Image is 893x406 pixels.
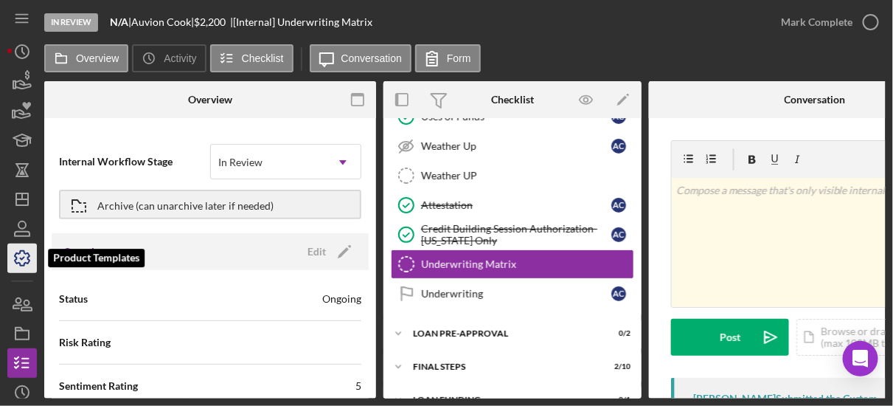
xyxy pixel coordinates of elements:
span: Status [59,292,88,306]
button: Mark Complete [766,7,886,37]
div: | [110,16,131,28]
div: Weather Up [421,140,611,152]
div: A C [611,198,626,213]
div: Conversation [785,94,846,106]
div: | [Internal] Underwriting Matrix [230,16,372,28]
label: Conversation [341,52,403,64]
button: Checklist [210,44,293,72]
h3: Overview [63,244,108,259]
span: $2,200 [194,16,226,28]
div: A C [611,227,626,242]
div: Weather UP [421,170,633,182]
button: Post [671,319,789,356]
button: Edit [299,241,357,263]
div: Open Intercom Messenger [843,341,878,376]
b: N/A [110,16,128,28]
div: FINAL STEPS [413,362,594,371]
a: Weather UpAC [391,131,634,161]
label: Overview [76,52,119,64]
div: 0 / 2 [604,329,630,338]
div: Underwriting [421,288,611,300]
div: A C [611,286,626,301]
a: Weather UP [391,161,634,190]
div: 0 / 1 [604,396,630,405]
button: Overview [44,44,128,72]
div: Edit [307,241,326,263]
button: Form [415,44,481,72]
div: Credit Building Session Authorization- [US_STATE] Only [421,223,611,247]
div: Loan Funding [413,396,594,405]
button: Conversation [310,44,412,72]
div: 2 / 10 [604,362,630,371]
a: Credit Building Session Authorization- [US_STATE] OnlyAC [391,220,634,250]
div: Ongoing [322,292,361,306]
div: Archive (can unarchive later if needed) [97,191,274,218]
label: Activity [164,52,196,64]
div: In Review [218,156,263,168]
label: Checklist [242,52,284,64]
button: Archive (can unarchive later if needed) [59,190,361,219]
a: UnderwritingAC [391,279,634,309]
label: Form [447,52,471,64]
button: Activity [132,44,206,72]
div: In Review [44,13,98,32]
span: Internal Workflow Stage [59,154,210,169]
div: A C [611,139,626,154]
a: Underwriting Matrix [391,250,634,279]
div: Loan Pre-Approval [413,329,594,338]
a: AttestationAC [391,190,634,220]
div: Checklist [491,94,534,106]
div: Auvion Cook | [131,16,194,28]
span: Sentiment Rating [59,379,138,393]
div: Attestation [421,199,611,211]
div: 5 [355,379,361,393]
div: Post [720,319,740,356]
div: Overview [188,94,232,106]
div: Underwriting Matrix [421,258,633,270]
span: Risk Rating [59,335,111,350]
div: Mark Complete [781,7,852,37]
